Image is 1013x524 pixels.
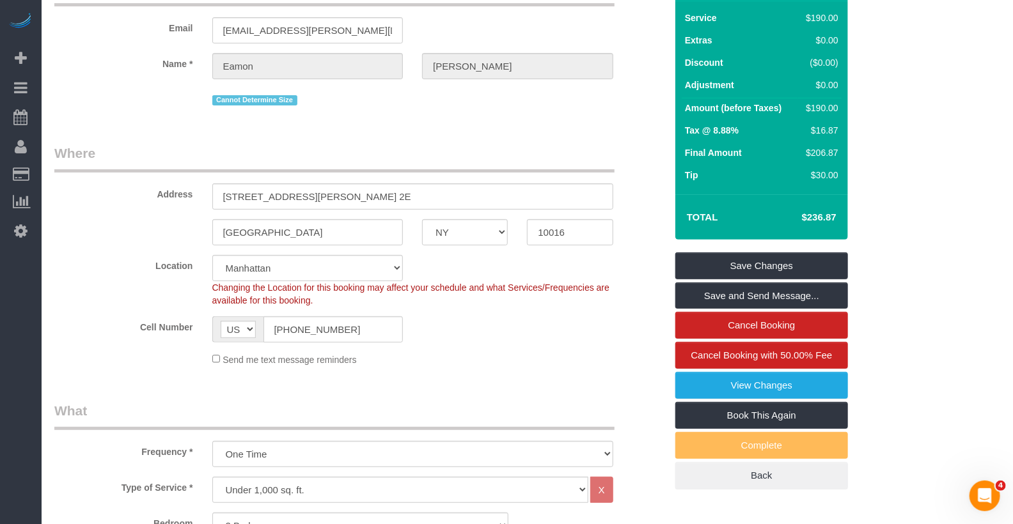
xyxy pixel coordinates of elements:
[801,34,838,47] div: $0.00
[45,17,203,35] label: Email
[801,146,838,159] div: $206.87
[685,12,717,24] label: Service
[801,102,838,114] div: $190.00
[212,53,404,79] input: First Name
[685,56,723,69] label: Discount
[685,146,742,159] label: Final Amount
[685,102,781,114] label: Amount (before Taxes)
[45,316,203,334] label: Cell Number
[801,124,838,137] div: $16.87
[45,53,203,70] label: Name *
[685,169,698,181] label: Tip
[212,219,404,245] input: City
[45,477,203,494] label: Type of Service *
[764,212,836,223] h4: $236.87
[45,255,203,272] label: Location
[212,95,297,105] span: Cannot Determine Size
[263,316,404,343] input: Cell Number
[527,219,613,245] input: Zip Code
[970,481,1000,511] iframe: Intercom live chat
[685,34,712,47] label: Extras
[675,252,848,279] a: Save Changes
[45,441,203,458] label: Frequency *
[675,372,848,399] a: View Changes
[685,124,739,137] label: Tax @ 8.88%
[212,282,610,305] span: Changing the Location for this booking may affect your schedule and what Services/Frequencies are...
[45,183,203,201] label: Address
[675,282,848,309] a: Save and Send Message...
[675,462,848,489] a: Back
[675,342,848,369] a: Cancel Booking with 50.00% Fee
[996,481,1006,491] span: 4
[54,144,615,173] legend: Where
[54,401,615,430] legend: What
[801,56,838,69] div: ($0.00)
[675,312,848,339] a: Cancel Booking
[801,169,838,181] div: $30.00
[685,79,734,91] label: Adjustment
[801,12,838,24] div: $190.00
[422,53,613,79] input: Last Name
[8,13,33,31] img: Automaid Logo
[223,355,356,365] span: Send me text message reminders
[675,402,848,429] a: Book This Again
[212,17,404,43] input: Email
[691,350,833,360] span: Cancel Booking with 50.00% Fee
[801,79,838,91] div: $0.00
[687,212,718,222] strong: Total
